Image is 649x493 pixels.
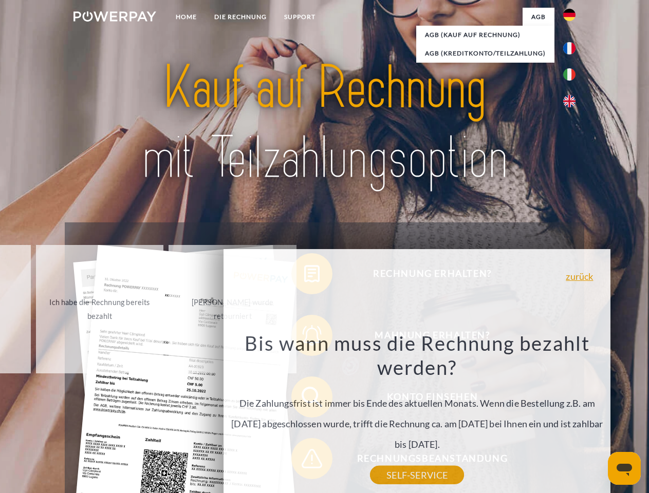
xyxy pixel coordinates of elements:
a: agb [523,8,554,26]
a: Home [167,8,206,26]
img: logo-powerpay-white.svg [73,11,156,22]
a: SUPPORT [275,8,324,26]
div: Die Zahlungsfrist ist immer bis Ende des aktuellen Monats. Wenn die Bestellung z.B. am [DATE] abg... [230,331,605,475]
img: it [563,68,576,81]
img: fr [563,42,576,54]
a: SELF-SERVICE [370,466,464,484]
div: [PERSON_NAME] wurde retourniert [175,295,290,323]
img: de [563,9,576,21]
iframe: Schaltfläche zum Öffnen des Messaging-Fensters [608,452,641,485]
img: title-powerpay_de.svg [98,49,551,197]
h3: Bis wann muss die Rechnung bezahlt werden? [230,331,605,380]
a: DIE RECHNUNG [206,8,275,26]
a: AGB (Kauf auf Rechnung) [416,26,554,44]
img: en [563,95,576,107]
a: zurück [566,272,593,281]
a: AGB (Kreditkonto/Teilzahlung) [416,44,554,63]
div: Ich habe die Rechnung bereits bezahlt [42,295,158,323]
